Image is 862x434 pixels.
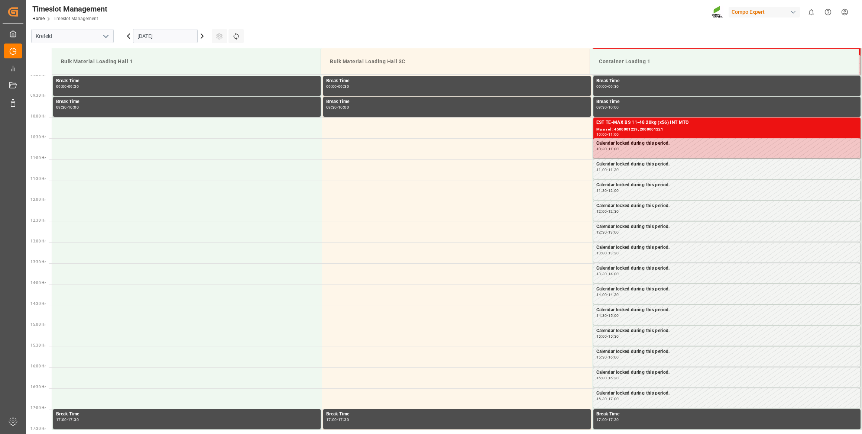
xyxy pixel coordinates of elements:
[607,418,608,421] div: -
[712,6,723,19] img: Screenshot%202023-09-29%20at%2010.02.21.png_1712312052.png
[338,85,349,88] div: 09:30
[30,281,46,285] span: 14:00 Hr
[56,98,318,106] div: Break Time
[68,418,79,421] div: 17:30
[607,210,608,213] div: -
[30,302,46,306] span: 14:30 Hr
[67,106,68,109] div: -
[596,223,858,231] div: Calendar locked during this period.
[820,4,836,20] button: Help Center
[608,376,619,380] div: 16:30
[608,251,619,255] div: 13:30
[608,85,619,88] div: 09:30
[729,5,803,19] button: Compo Expert
[337,85,338,88] div: -
[596,126,858,133] div: Main ref : 4500001229, 2000001221
[596,55,853,68] div: Container Loading 1
[596,210,607,213] div: 12:00
[326,77,588,85] div: Break Time
[31,29,114,43] input: Type to search/select
[596,77,858,85] div: Break Time
[596,348,858,356] div: Calendar locked during this period.
[56,418,67,421] div: 17:00
[30,114,46,118] span: 10:00 Hr
[56,106,67,109] div: 09:30
[596,327,858,335] div: Calendar locked during this period.
[608,293,619,296] div: 14:30
[30,364,46,368] span: 16:00 Hr
[607,335,608,338] div: -
[607,106,608,109] div: -
[337,106,338,109] div: -
[596,133,607,136] div: 10:00
[596,189,607,192] div: 11:30
[607,251,608,255] div: -
[608,210,619,213] div: 12:30
[32,16,45,21] a: Home
[607,231,608,234] div: -
[608,335,619,338] div: 15:30
[30,343,46,347] span: 15:30 Hr
[608,133,619,136] div: 11:00
[608,356,619,359] div: 16:00
[30,385,46,389] span: 16:30 Hr
[326,98,588,106] div: Break Time
[596,293,607,296] div: 14:00
[608,189,619,192] div: 12:00
[596,356,607,359] div: 15:30
[596,244,858,251] div: Calendar locked during this period.
[596,411,858,418] div: Break Time
[30,135,46,139] span: 10:30 Hr
[608,397,619,401] div: 17:00
[596,161,858,168] div: Calendar locked during this period.
[607,293,608,296] div: -
[596,397,607,401] div: 16:30
[607,314,608,317] div: -
[68,106,79,109] div: 10:00
[30,177,46,181] span: 11:30 Hr
[596,335,607,338] div: 15:00
[327,55,584,68] div: Bulk Material Loading Hall 3C
[596,376,607,380] div: 16:00
[729,7,800,17] div: Compo Expert
[608,168,619,171] div: 11:30
[338,418,349,421] div: 17:30
[596,251,607,255] div: 13:00
[58,55,315,68] div: Bulk Material Loading Hall 1
[607,376,608,380] div: -
[30,197,46,202] span: 12:00 Hr
[596,168,607,171] div: 11:00
[596,272,607,276] div: 13:30
[596,314,607,317] div: 14:30
[596,147,607,151] div: 10:30
[607,85,608,88] div: -
[596,306,858,314] div: Calendar locked during this period.
[30,156,46,160] span: 11:00 Hr
[67,85,68,88] div: -
[30,427,46,431] span: 17:30 Hr
[596,390,858,397] div: Calendar locked during this period.
[596,202,858,210] div: Calendar locked during this period.
[608,272,619,276] div: 14:00
[596,119,858,126] div: EST TE-MAX BS 11-48 20kg (x56) INT MTO
[337,418,338,421] div: -
[607,147,608,151] div: -
[326,85,337,88] div: 09:00
[56,85,67,88] div: 09:00
[607,189,608,192] div: -
[596,369,858,376] div: Calendar locked during this period.
[596,140,858,147] div: Calendar locked during this period.
[67,418,68,421] div: -
[596,418,607,421] div: 17:00
[607,397,608,401] div: -
[596,106,607,109] div: 09:30
[803,4,820,20] button: show 0 new notifications
[596,265,858,272] div: Calendar locked during this period.
[30,93,46,97] span: 09:30 Hr
[607,356,608,359] div: -
[608,418,619,421] div: 17:30
[30,218,46,222] span: 12:30 Hr
[596,98,858,106] div: Break Time
[100,30,111,42] button: open menu
[608,314,619,317] div: 15:00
